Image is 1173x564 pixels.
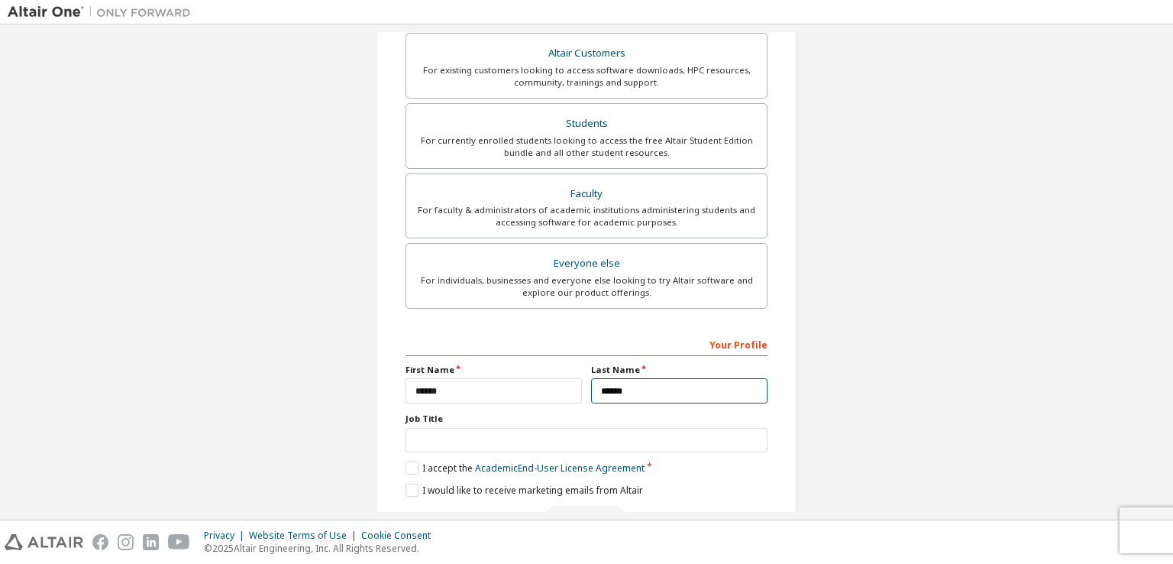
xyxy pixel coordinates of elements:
[361,530,440,542] div: Cookie Consent
[406,506,767,529] div: Read and acccept EULA to continue
[204,542,440,555] p: © 2025 Altair Engineering, Inc. All Rights Reserved.
[249,530,361,542] div: Website Terms of Use
[143,534,159,550] img: linkedin.svg
[406,413,767,425] label: Job Title
[406,462,645,475] label: I accept the
[415,183,758,205] div: Faculty
[475,462,645,475] a: Academic End-User License Agreement
[406,484,643,497] label: I would like to receive marketing emails from Altair
[204,530,249,542] div: Privacy
[415,135,758,159] div: For currently enrolled students looking to access the free Altair Student Edition bundle and all ...
[415,43,758,64] div: Altair Customers
[415,253,758,274] div: Everyone else
[406,364,582,376] label: First Name
[415,113,758,135] div: Students
[415,274,758,299] div: For individuals, businesses and everyone else looking to try Altair software and explore our prod...
[118,534,134,550] img: instagram.svg
[5,534,83,550] img: altair_logo.svg
[92,534,108,550] img: facebook.svg
[591,364,767,376] label: Last Name
[8,5,199,20] img: Altair One
[415,64,758,89] div: For existing customers looking to access software downloads, HPC resources, community, trainings ...
[168,534,190,550] img: youtube.svg
[415,204,758,229] div: For faculty & administrators of academic institutions administering students and accessing softwa...
[406,332,767,356] div: Your Profile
